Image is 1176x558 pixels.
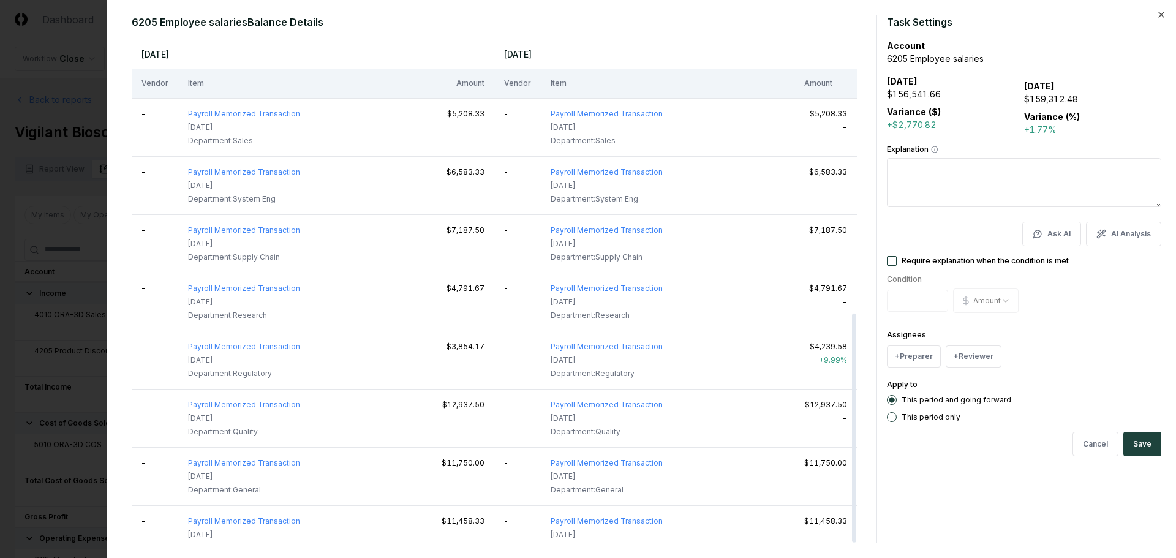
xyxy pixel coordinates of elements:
[887,15,1161,29] h2: Task Settings
[1024,92,1161,105] div: $159,312.48
[946,345,1001,368] button: +Reviewer
[188,471,300,482] div: [DATE]
[804,458,847,469] div: $11,750.00
[188,167,300,176] a: Payroll Memorized Transaction
[188,194,300,205] div: System Eng
[442,341,484,352] div: $3,854.17
[1123,432,1161,456] button: Save
[504,225,531,236] div: -
[188,238,300,249] div: [DATE]
[804,108,847,119] div: $5,208.33
[432,69,494,98] th: Amount
[551,368,663,379] div: Regulatory
[188,284,300,293] a: Payroll Memorized Transaction
[887,40,925,51] b: Account
[887,330,926,339] label: Assignees
[188,543,300,554] div: Finance
[931,146,938,153] button: Explanation
[442,458,484,469] div: $11,750.00
[442,167,484,178] div: $6,583.33
[819,355,847,364] span: + 9.99 %
[188,400,300,409] a: Payroll Memorized Transaction
[804,341,847,352] div: $4,239.58
[178,69,432,98] th: Item
[551,122,663,133] div: [DATE]
[188,484,300,496] div: General
[494,39,857,69] th: [DATE]
[188,109,300,118] a: Payroll Memorized Transaction
[902,396,1011,404] label: This period and going forward
[887,76,918,86] b: [DATE]
[887,88,1024,100] div: $156,541.66
[551,484,663,496] div: General
[504,341,531,352] div: -
[551,471,663,482] div: [DATE]
[804,225,847,236] div: $7,187.50
[794,98,857,156] td: -
[794,447,857,505] td: -
[551,109,663,118] a: Payroll Memorized Transaction
[551,284,663,293] a: Payroll Memorized Transaction
[902,257,1069,265] label: Require explanation when the condition is met
[442,516,484,527] div: $11,458.33
[188,413,300,424] div: [DATE]
[1022,222,1081,246] button: Ask AI
[551,342,663,351] a: Payroll Memorized Transaction
[551,238,663,249] div: [DATE]
[887,345,941,368] button: +Preparer
[141,341,168,352] div: -
[551,355,663,366] div: [DATE]
[141,458,168,469] div: -
[141,516,168,527] div: -
[887,118,1024,131] div: +$2,770.82
[794,389,857,447] td: -
[804,283,847,294] div: $4,791.67
[132,39,494,69] th: [DATE]
[1086,222,1161,246] button: AI Analysis
[551,413,663,424] div: [DATE]
[132,15,867,29] h2: 6205 Employee salaries Balance Details
[1024,111,1080,122] b: Variance (%)
[141,167,168,178] div: -
[188,225,300,235] a: Payroll Memorized Transaction
[551,400,663,409] a: Payroll Memorized Transaction
[141,225,168,236] div: -
[902,413,960,421] label: This period only
[141,108,168,119] div: -
[551,135,663,146] div: Sales
[188,122,300,133] div: [DATE]
[551,252,663,263] div: Supply Chain
[188,355,300,366] div: [DATE]
[551,296,663,307] div: [DATE]
[804,167,847,178] div: $6,583.33
[504,167,531,178] div: -
[188,342,300,351] a: Payroll Memorized Transaction
[551,529,663,540] div: [DATE]
[551,225,663,235] a: Payroll Memorized Transaction
[887,380,918,389] label: Apply to
[1024,123,1161,136] div: +1.77%
[141,283,168,294] div: -
[541,69,794,98] th: Item
[794,69,857,98] th: Amount
[551,516,663,526] a: Payroll Memorized Transaction
[887,52,1161,65] div: 6205 Employee salaries
[551,180,663,191] div: [DATE]
[504,516,531,527] div: -
[188,296,300,307] div: [DATE]
[551,458,663,467] a: Payroll Memorized Transaction
[1072,432,1118,456] button: Cancel
[504,283,531,294] div: -
[188,180,300,191] div: [DATE]
[442,108,484,119] div: $5,208.33
[1024,81,1055,91] b: [DATE]
[887,107,941,117] b: Variance ($)
[504,399,531,410] div: -
[551,167,663,176] a: Payroll Memorized Transaction
[188,516,300,526] a: Payroll Memorized Transaction
[188,368,300,379] div: Regulatory
[442,225,484,236] div: $7,187.50
[132,69,178,98] th: Vendor
[188,310,300,321] div: Research
[494,69,541,98] th: Vendor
